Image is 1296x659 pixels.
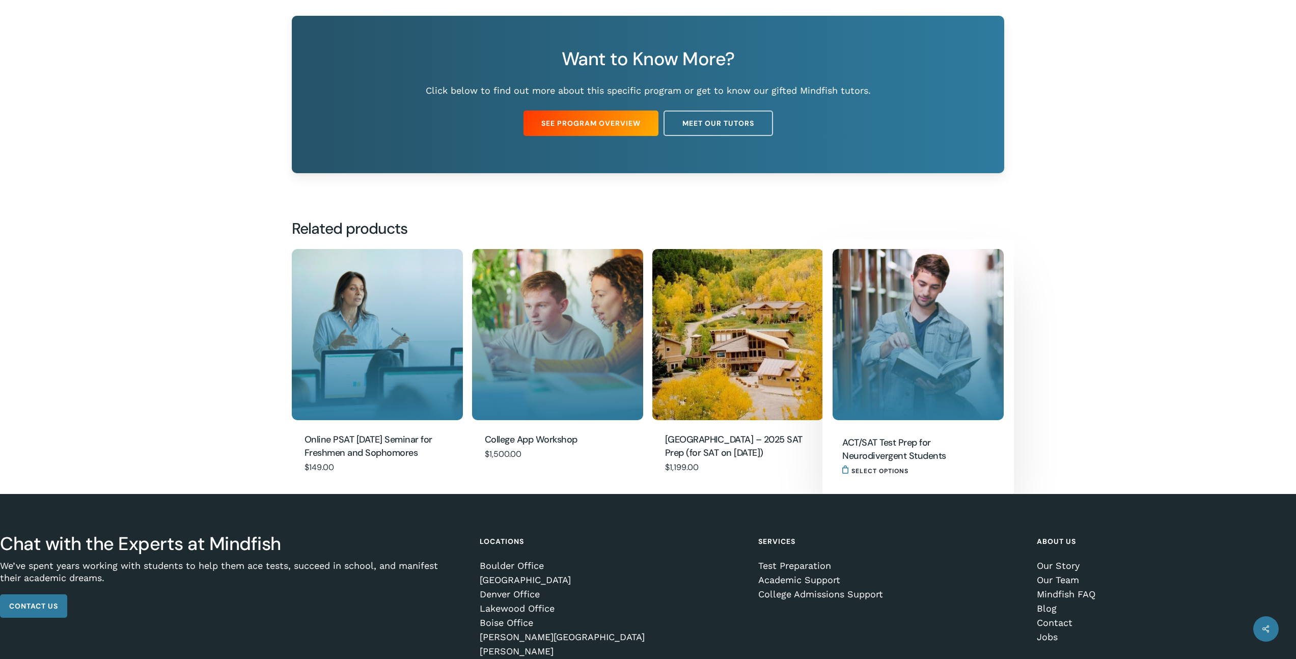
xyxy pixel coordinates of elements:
bdi: 1,500.00 [485,449,521,459]
a: Meet Our Tutors [664,111,773,136]
img: College Essay Bootcamp [472,249,643,420]
h3: Want to Know More? [323,47,973,71]
a: Add to cart: “ACT/SAT Test Prep for Neurodivergent Students” [842,465,908,474]
span: Meet Our Tutors [682,118,754,128]
a: College App Workshop [472,249,643,420]
img: Neurodivergent [833,249,1004,420]
img: Steamboat Mountain School [652,249,823,420]
a: ACT/SAT Test Prep for Neurodivergent Students [833,249,1004,420]
span: $ [305,462,309,473]
a: Lakewood Office [480,603,732,614]
span: $ [485,449,489,459]
span: Contact Us [9,601,58,611]
h2: Related products [292,218,1005,239]
a: Online PSAT 8/9/10 Seminar for Freshmen and Sophomores [292,249,463,420]
a: Steamboat Mountain School - 2025 SAT Prep (for SAT on Dec. 6) [652,249,823,420]
a: Mindfish FAQ [1037,589,1289,599]
h4: About Us [1037,532,1289,551]
a: Our Story [1037,561,1289,571]
a: [GEOGRAPHIC_DATA] [480,575,732,585]
a: [GEOGRAPHIC_DATA] – 2025 SAT Prep (for SAT on [DATE]) [665,433,811,460]
a: Our Team [1037,575,1289,585]
a: Academic Support [758,575,1011,585]
a: College App Workshop [485,433,630,447]
a: Boise Office [480,618,732,628]
span: $ [665,462,670,473]
span: See Program Overview [541,118,641,128]
a: Test Preparation [758,561,1011,571]
iframe: Chatbot [1229,592,1282,645]
a: Online PSAT [DATE] Seminar for Freshmen and Sophomores [305,433,450,460]
a: Blog [1037,603,1289,614]
h4: Locations [480,532,732,551]
img: Online SAT Prep 10 [292,249,463,420]
bdi: 149.00 [305,462,334,473]
span: Select options [851,465,908,477]
a: Boulder Office [480,561,732,571]
h4: Services [758,532,1011,551]
a: See Program Overview [523,111,658,136]
a: Jobs [1037,632,1289,642]
a: Contact [1037,618,1289,628]
a: College Admissions Support [758,589,1011,599]
a: ACT/SAT Test Prep for Neurodivergent Students [842,436,988,463]
a: Denver Office [480,589,732,599]
p: Click below to find out more about this specific program or get to know our gifted Mindfish tutors. [323,85,973,97]
bdi: 1,199.00 [665,462,699,473]
a: [PERSON_NAME] [480,646,732,656]
a: [PERSON_NAME][GEOGRAPHIC_DATA] [480,632,732,642]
